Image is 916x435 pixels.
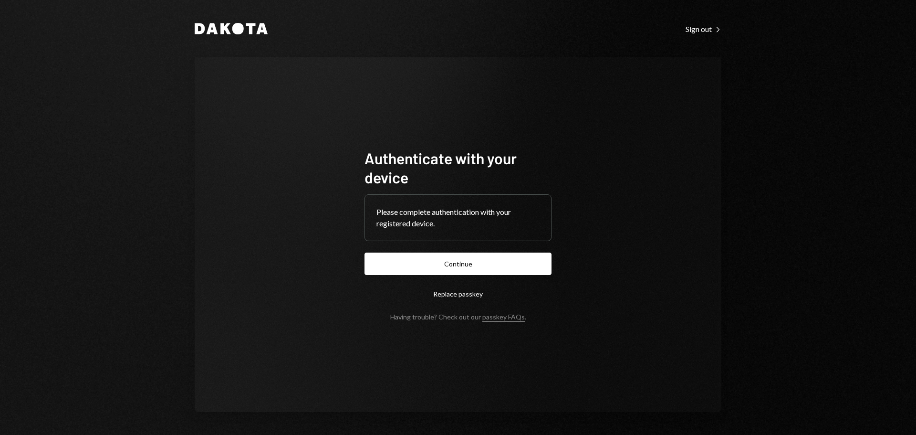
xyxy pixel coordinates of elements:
[686,24,721,34] div: Sign out
[390,313,526,321] div: Having trouble? Check out our .
[376,206,540,229] div: Please complete authentication with your registered device.
[364,283,552,305] button: Replace passkey
[686,23,721,34] a: Sign out
[364,253,552,275] button: Continue
[364,149,552,187] h1: Authenticate with your device
[482,313,525,322] a: passkey FAQs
